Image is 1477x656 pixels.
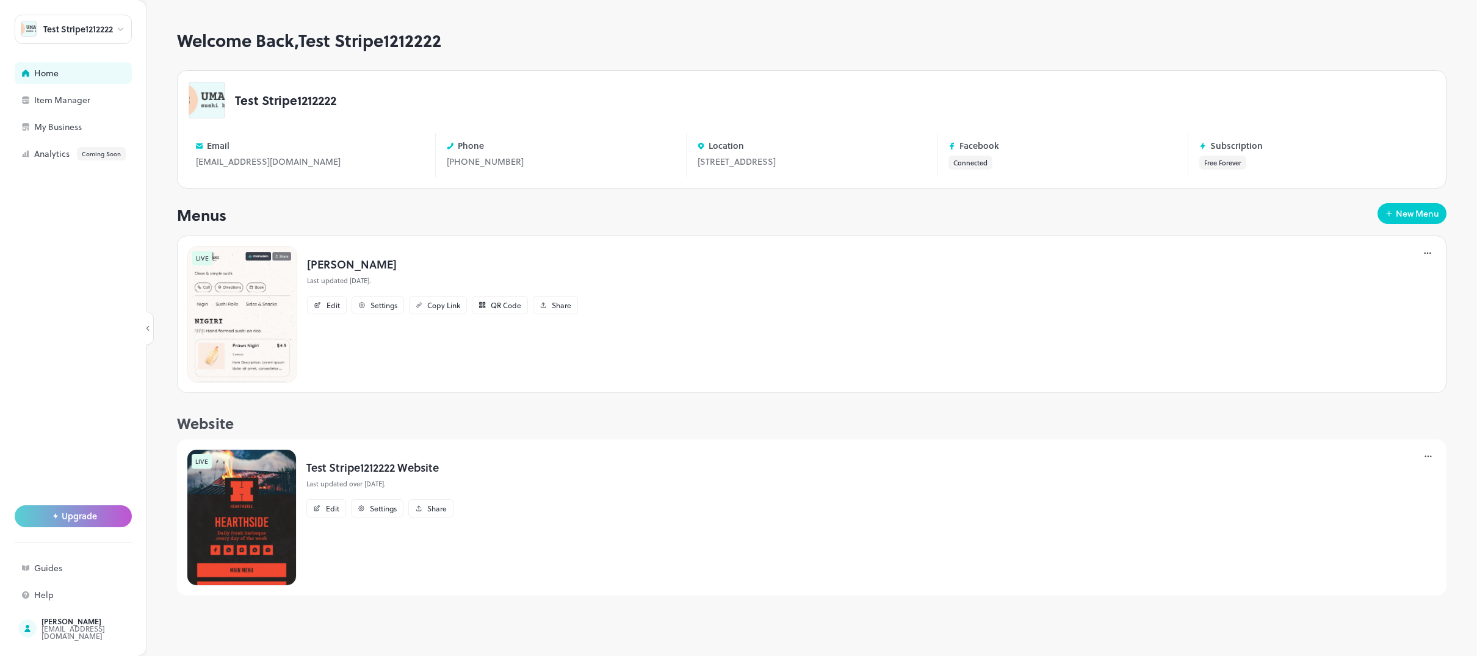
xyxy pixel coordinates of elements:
[62,511,97,521] span: Upgrade
[1378,203,1446,224] button: New Menu
[698,155,926,168] div: [STREET_ADDRESS]
[42,625,156,640] div: [EMAIL_ADDRESS][DOMAIN_NAME]
[326,505,339,512] div: Edit
[306,479,453,489] p: Last updated over [DATE].
[196,155,424,168] div: [EMAIL_ADDRESS][DOMAIN_NAME]
[34,96,156,104] div: Item Manager
[34,123,156,131] div: My Business
[34,591,156,599] div: Help
[447,155,675,168] div: [PHONE_NUMBER]
[42,618,156,625] div: [PERSON_NAME]
[491,301,521,309] div: QR Code
[306,459,453,475] p: Test Stripe1212222 Website
[77,147,126,160] div: Coming Soon
[189,82,225,118] img: avatar
[207,141,229,150] p: Email
[235,94,336,106] p: Test Stripe1212222
[307,256,578,272] p: [PERSON_NAME]
[1199,156,1246,170] button: Free Forever
[187,246,297,383] img: 175453586170838guixqlrg7.png
[192,454,212,469] div: LIVE
[370,505,397,512] div: Settings
[43,25,113,34] div: Test Stripe1212222
[177,31,1446,51] h1: Welcome Back, Test Stripe1212222
[427,505,447,512] div: Share
[552,301,571,309] div: Share
[34,564,156,572] div: Guides
[177,413,1446,434] div: Website
[34,69,156,77] div: Home
[177,203,226,226] p: Menus
[370,301,397,309] div: Settings
[959,141,999,150] p: Facebook
[192,251,212,265] div: LIVE
[187,449,297,586] img: 3.jpeg
[458,141,484,150] p: Phone
[34,147,156,160] div: Analytics
[21,21,36,36] img: avatar
[307,276,578,286] p: Last updated [DATE].
[427,301,460,309] div: Copy Link
[948,156,992,170] button: Connected
[1396,209,1439,218] div: New Menu
[1210,141,1263,150] p: Subscription
[709,141,744,150] p: Location
[327,301,340,309] div: Edit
